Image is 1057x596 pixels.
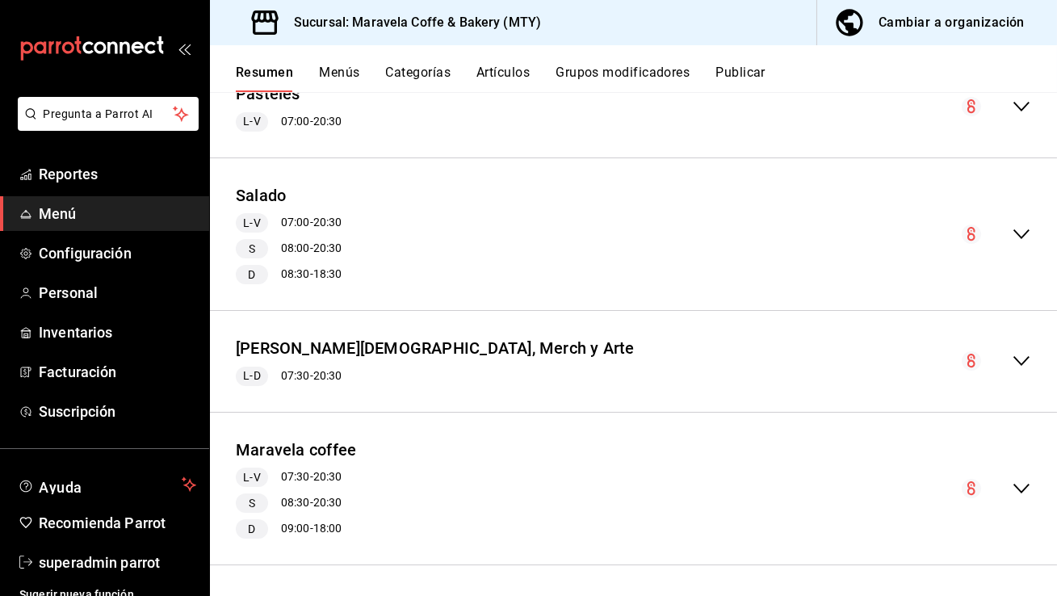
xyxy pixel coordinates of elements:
[210,171,1057,298] div: collapse-menu-row
[879,11,1025,34] div: Cambiar a organización
[39,321,196,343] span: Inventarios
[556,65,690,92] button: Grupos modificadores
[39,401,196,422] span: Suscripción
[476,65,530,92] button: Artículos
[237,367,266,384] span: L-D
[236,468,356,487] div: 07:30 - 20:30
[236,65,293,92] button: Resumen
[236,65,1057,92] div: navigation tabs
[236,519,356,539] div: 09:00 - 18:00
[39,361,196,383] span: Facturación
[210,426,1057,552] div: collapse-menu-row
[237,469,266,486] span: L-V
[39,512,196,534] span: Recomienda Parrot
[237,113,266,130] span: L-V
[242,495,262,512] span: S
[236,112,342,132] div: 07:00 - 20:30
[39,163,196,185] span: Reportes
[236,184,286,208] button: Salado
[39,475,175,494] span: Ayuda
[236,337,635,360] button: [PERSON_NAME][DEMOGRAPHIC_DATA], Merch y Arte
[241,267,262,283] span: D
[236,265,342,284] div: 08:30 - 18:30
[39,242,196,264] span: Configuración
[39,282,196,304] span: Personal
[236,239,342,258] div: 08:00 - 20:30
[236,367,635,386] div: 07:30 - 20:30
[178,42,191,55] button: open_drawer_menu
[241,521,262,538] span: D
[386,65,451,92] button: Categorías
[210,69,1057,145] div: collapse-menu-row
[236,493,356,513] div: 08:30 - 20:30
[210,324,1057,399] div: collapse-menu-row
[236,82,300,106] button: Pasteles
[39,203,196,225] span: Menú
[18,97,199,131] button: Pregunta a Parrot AI
[237,215,266,232] span: L-V
[236,213,342,233] div: 07:00 - 20:30
[319,65,359,92] button: Menús
[281,13,541,32] h3: Sucursal: Maravela Coffe & Bakery (MTY)
[39,552,196,573] span: superadmin parrot
[44,106,174,123] span: Pregunta a Parrot AI
[242,241,262,258] span: S
[11,117,199,134] a: Pregunta a Parrot AI
[715,65,765,92] button: Publicar
[236,439,356,462] button: Maravela coffee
